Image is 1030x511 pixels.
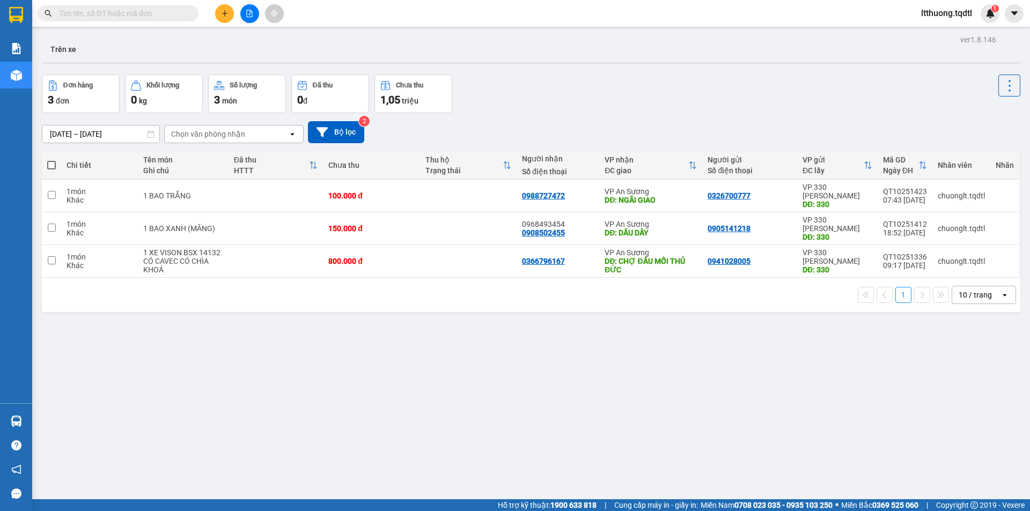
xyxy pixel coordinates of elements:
[143,248,223,274] div: 1 XE VISON BSX 14132 CÓ CAVEC CÓ CHÌA KHOÁ
[883,228,927,237] div: 18:52 [DATE]
[59,8,186,19] input: Tìm tên, số ĐT hoặc mã đơn
[11,416,22,427] img: warehouse-icon
[11,464,21,475] span: notification
[605,257,697,274] div: DĐ: CHỢ ĐẦU MỐI THỦ ĐỨC
[9,7,23,23] img: logo-vxr
[938,224,985,233] div: chuonglt.tqdtl
[308,121,364,143] button: Bộ lọc
[883,261,927,270] div: 09:17 [DATE]
[1005,4,1024,23] button: caret-down
[328,224,414,233] div: 150.000 đ
[246,10,253,17] span: file-add
[708,224,751,233] div: 0905141218
[240,4,259,23] button: file-add
[803,233,872,241] div: DĐ: 330
[803,200,872,209] div: DĐ: 330
[803,155,864,164] div: VP gửi
[67,228,133,237] div: Khác
[402,97,418,105] span: triệu
[215,4,234,23] button: plus
[991,5,999,12] sup: 1
[63,82,93,89] div: Đơn hàng
[208,75,286,113] button: Số lượng3món
[883,196,927,204] div: 07:43 [DATE]
[42,36,85,62] button: Trên xe
[708,257,751,265] div: 0941028005
[131,93,137,106] span: 0
[734,501,833,509] strong: 0708 023 035 - 0935 103 250
[11,440,21,450] span: question-circle
[883,166,918,175] div: Ngày ĐH
[42,75,120,113] button: Đơn hàng3đơn
[883,155,918,164] div: Mã GD
[883,253,927,261] div: QT10251336
[605,228,697,237] div: DĐ: DẦU DÂY
[67,220,133,228] div: 1 món
[67,187,133,196] div: 1 món
[425,166,503,175] div: Trạng thái
[996,161,1014,169] div: Nhãn
[374,75,452,113] button: Chưa thu1,05 triệu
[48,93,54,106] span: 3
[605,499,606,511] span: |
[605,187,697,196] div: VP An Sương
[222,97,237,105] span: món
[11,488,21,499] span: message
[229,151,323,180] th: Toggle SortBy
[985,9,995,18] img: icon-new-feature
[959,290,992,300] div: 10 / trang
[708,155,792,164] div: Người gửi
[11,70,22,81] img: warehouse-icon
[1000,291,1009,299] svg: open
[425,155,503,164] div: Thu hộ
[550,501,597,509] strong: 1900 633 818
[938,257,985,265] div: chuonglt.tqdtl
[993,5,997,12] span: 1
[605,248,697,257] div: VP An Sương
[125,75,203,113] button: Khối lượng0kg
[234,166,310,175] div: HTTT
[67,253,133,261] div: 1 món
[42,125,159,143] input: Select a date range.
[56,97,69,105] span: đơn
[143,155,223,164] div: Tên món
[895,287,911,303] button: 1
[803,248,872,265] div: VP 330 [PERSON_NAME]
[803,166,864,175] div: ĐC lấy
[605,196,697,204] div: DĐ: NGÃI GIAO
[803,265,872,274] div: DĐ: 330
[913,6,981,20] span: ltthuong.tqdtl
[797,151,878,180] th: Toggle SortBy
[328,161,414,169] div: Chưa thu
[143,224,223,233] div: 1 BAO XANH (MĂNG)
[221,10,229,17] span: plus
[328,191,414,200] div: 100.000 đ
[380,93,400,106] span: 1,05
[614,499,698,511] span: Cung cấp máy in - giấy in:
[396,82,423,89] div: Chưa thu
[605,220,697,228] div: VP An Sương
[230,82,257,89] div: Số lượng
[297,93,303,106] span: 0
[270,10,278,17] span: aim
[146,82,179,89] div: Khối lượng
[139,97,147,105] span: kg
[522,191,565,200] div: 0988727472
[359,116,370,127] sup: 2
[171,129,245,139] div: Chọn văn phòng nhận
[708,191,751,200] div: 0326700777
[605,155,688,164] div: VP nhận
[878,151,932,180] th: Toggle SortBy
[522,257,565,265] div: 0366796167
[234,155,310,164] div: Đã thu
[803,216,872,233] div: VP 330 [PERSON_NAME]
[67,196,133,204] div: Khác
[872,501,918,509] strong: 0369 525 060
[288,130,297,138] svg: open
[291,75,369,113] button: Đã thu0đ
[11,43,22,54] img: solution-icon
[1010,9,1019,18] span: caret-down
[303,97,307,105] span: đ
[938,161,985,169] div: Nhân viên
[926,499,928,511] span: |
